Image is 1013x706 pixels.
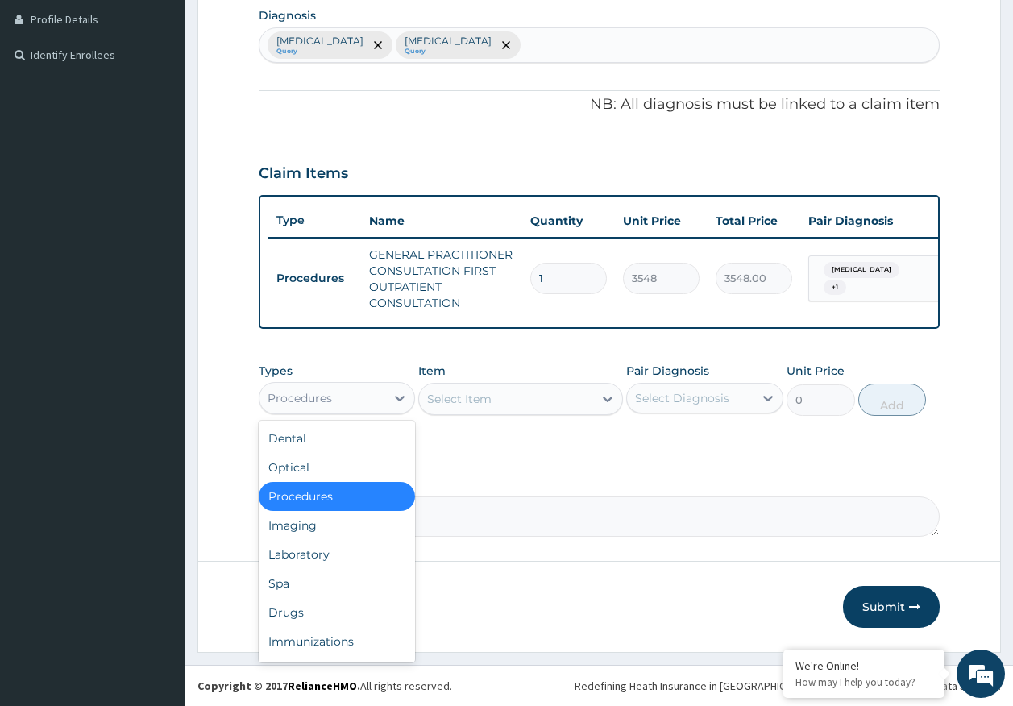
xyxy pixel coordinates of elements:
[259,540,416,569] div: Laboratory
[259,474,940,488] label: Comment
[800,205,978,237] th: Pair Diagnosis
[84,90,271,111] div: Chat with us now
[787,363,845,379] label: Unit Price
[268,264,361,293] td: Procedures
[259,364,293,378] label: Types
[259,482,416,511] div: Procedures
[259,94,940,115] p: NB: All diagnosis must be linked to a claim item
[8,440,307,496] textarea: Type your message and hit 'Enter'
[522,205,615,237] th: Quantity
[361,239,522,319] td: GENERAL PRACTITIONER CONSULTATION FIRST OUTPATIENT CONSULTATION
[259,165,348,183] h3: Claim Items
[795,658,932,673] div: We're Online!
[259,511,416,540] div: Imaging
[185,665,1013,706] footer: All rights reserved.
[405,35,492,48] p: [MEDICAL_DATA]
[276,48,363,56] small: Query
[418,363,446,379] label: Item
[824,262,899,278] span: [MEDICAL_DATA]
[795,675,932,689] p: How may I help you today?
[276,35,363,48] p: [MEDICAL_DATA]
[268,390,332,406] div: Procedures
[824,280,846,296] span: + 1
[259,424,416,453] div: Dental
[30,81,65,121] img: d_794563401_company_1708531726252_794563401
[858,384,927,416] button: Add
[93,203,222,366] span: We're online!
[259,569,416,598] div: Spa
[635,390,729,406] div: Select Diagnosis
[708,205,800,237] th: Total Price
[843,586,940,628] button: Submit
[259,453,416,482] div: Optical
[259,7,316,23] label: Diagnosis
[615,205,708,237] th: Unit Price
[264,8,303,47] div: Minimize live chat window
[405,48,492,56] small: Query
[268,206,361,235] th: Type
[288,679,357,693] a: RelianceHMO
[626,363,709,379] label: Pair Diagnosis
[259,598,416,627] div: Drugs
[259,627,416,656] div: Immunizations
[575,678,1001,694] div: Redefining Heath Insurance in [GEOGRAPHIC_DATA] using Telemedicine and Data Science!
[197,679,360,693] strong: Copyright © 2017 .
[371,38,385,52] span: remove selection option
[499,38,513,52] span: remove selection option
[361,205,522,237] th: Name
[259,656,416,685] div: Others
[427,391,492,407] div: Select Item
